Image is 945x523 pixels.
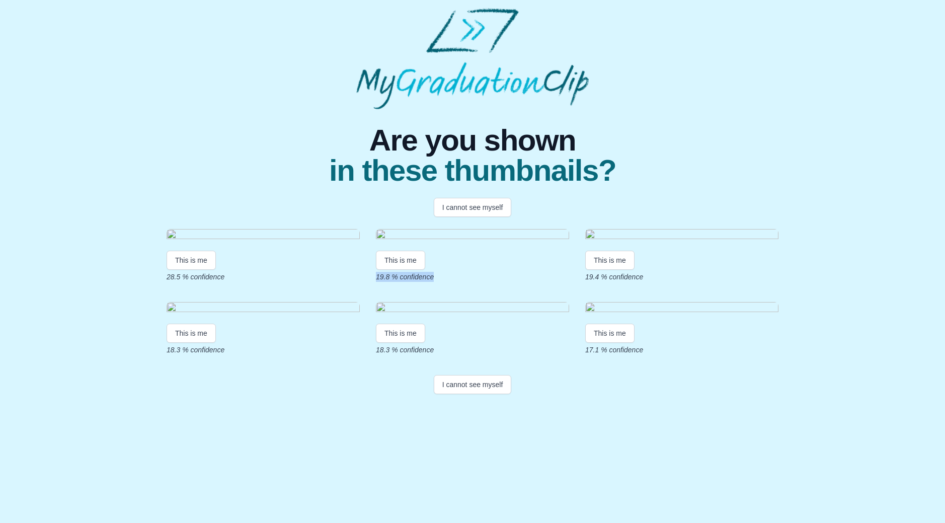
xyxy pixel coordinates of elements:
span: Are you shown [329,125,616,156]
button: I cannot see myself [434,198,512,217]
span: in these thumbnails? [329,156,616,186]
img: b10846a9-d644-41a1-9a22-b09ca39ae444 [585,302,778,316]
img: b10846a9-d644-41a1-9a22-b09ca39ae444 [376,229,569,243]
button: This is me [585,251,635,270]
img: b10846a9-d644-41a1-9a22-b09ca39ae444 [376,302,569,316]
button: This is me [167,251,216,270]
p: 18.3 % confidence [167,345,360,355]
img: b10846a9-d644-41a1-9a22-b09ca39ae444 [585,229,778,243]
p: 28.5 % confidence [167,272,360,282]
button: This is me [585,324,635,343]
p: 19.8 % confidence [376,272,569,282]
img: b10846a9-d644-41a1-9a22-b09ca39ae444 [167,229,360,243]
button: This is me [376,251,425,270]
button: This is me [376,324,425,343]
img: MyGraduationClip [356,8,589,109]
img: b10846a9-d644-41a1-9a22-b09ca39ae444 [167,302,360,316]
p: 17.1 % confidence [585,345,778,355]
button: This is me [167,324,216,343]
p: 18.3 % confidence [376,345,569,355]
button: I cannot see myself [434,375,512,394]
p: 19.4 % confidence [585,272,778,282]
